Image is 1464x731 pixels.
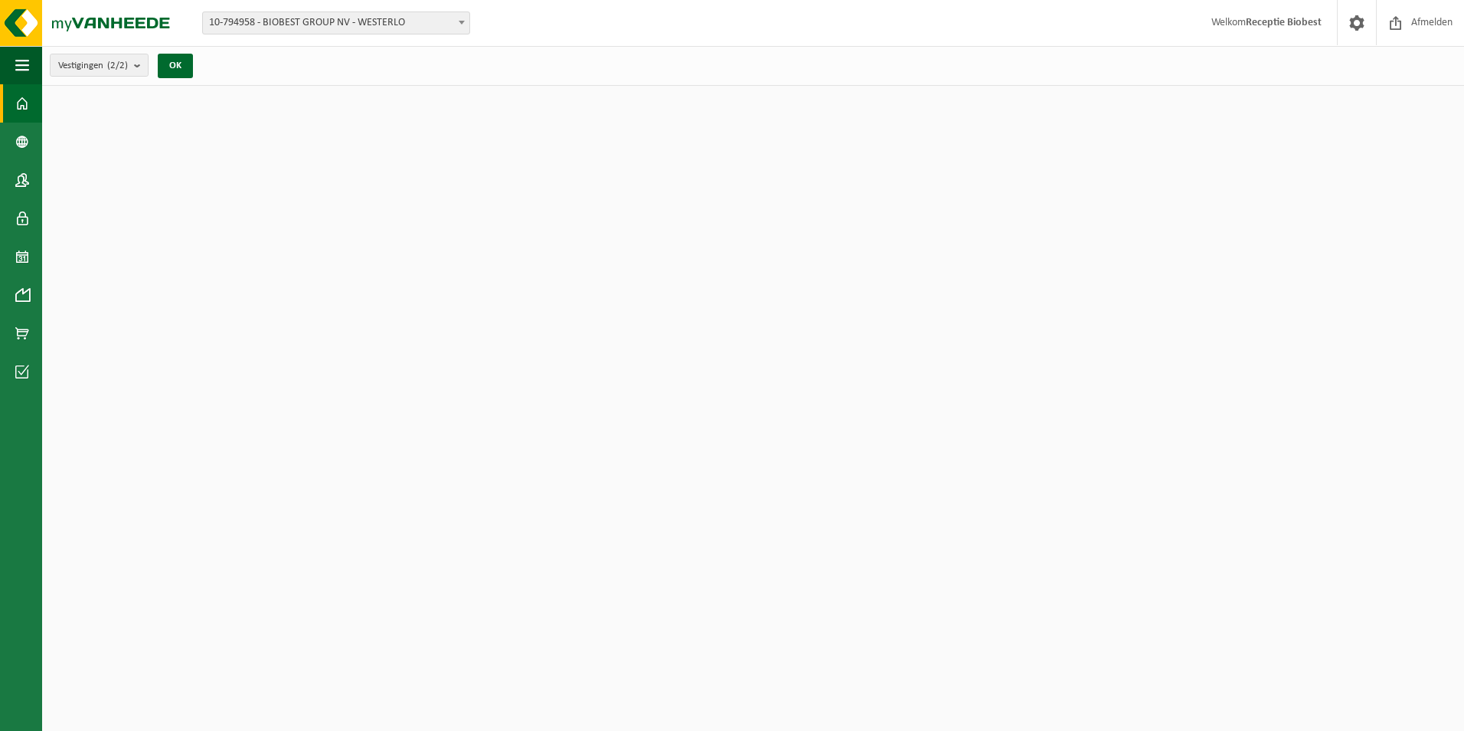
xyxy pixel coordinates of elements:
button: OK [158,54,193,78]
span: 10-794958 - BIOBEST GROUP NV - WESTERLO [203,12,469,34]
span: 10-794958 - BIOBEST GROUP NV - WESTERLO [202,11,470,34]
strong: Receptie Biobest [1246,17,1322,28]
span: Vestigingen [58,54,128,77]
button: Vestigingen(2/2) [50,54,149,77]
count: (2/2) [107,61,128,70]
